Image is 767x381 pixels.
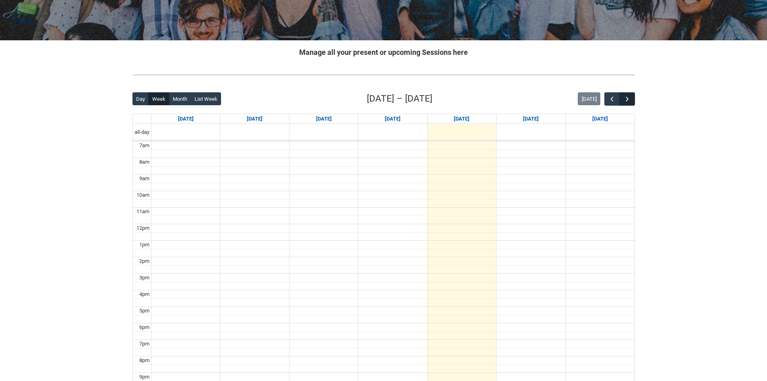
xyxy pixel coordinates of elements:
[138,307,151,315] div: 5pm
[138,340,151,348] div: 7pm
[132,71,635,79] img: REDU_GREY_LINE
[135,208,151,216] div: 11am
[591,114,610,124] a: Go to September 6, 2025
[367,92,432,106] h2: [DATE] – [DATE]
[148,92,169,105] button: Week
[383,114,402,124] a: Go to September 3, 2025
[578,92,600,105] button: [DATE]
[138,356,151,364] div: 8pm
[138,158,151,166] div: 8am
[135,224,151,232] div: 12pm
[169,92,191,105] button: Month
[133,128,151,136] span: all-day
[176,114,195,124] a: Go to August 31, 2025
[138,290,151,298] div: 4pm
[138,274,151,282] div: 3pm
[604,92,620,106] button: Previous Week
[138,142,151,150] div: 7am
[138,373,151,381] div: 9pm
[245,114,264,124] a: Go to September 1, 2025
[314,114,333,124] a: Go to September 2, 2025
[521,114,540,124] a: Go to September 5, 2025
[138,241,151,249] div: 1pm
[138,175,151,183] div: 9am
[138,323,151,331] div: 6pm
[135,191,151,199] div: 10am
[132,92,149,105] button: Day
[619,92,635,106] button: Next Week
[190,92,221,105] button: List Week
[132,47,635,58] h2: Manage all your present or upcoming Sessions here
[452,114,471,124] a: Go to September 4, 2025
[138,257,151,265] div: 2pm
